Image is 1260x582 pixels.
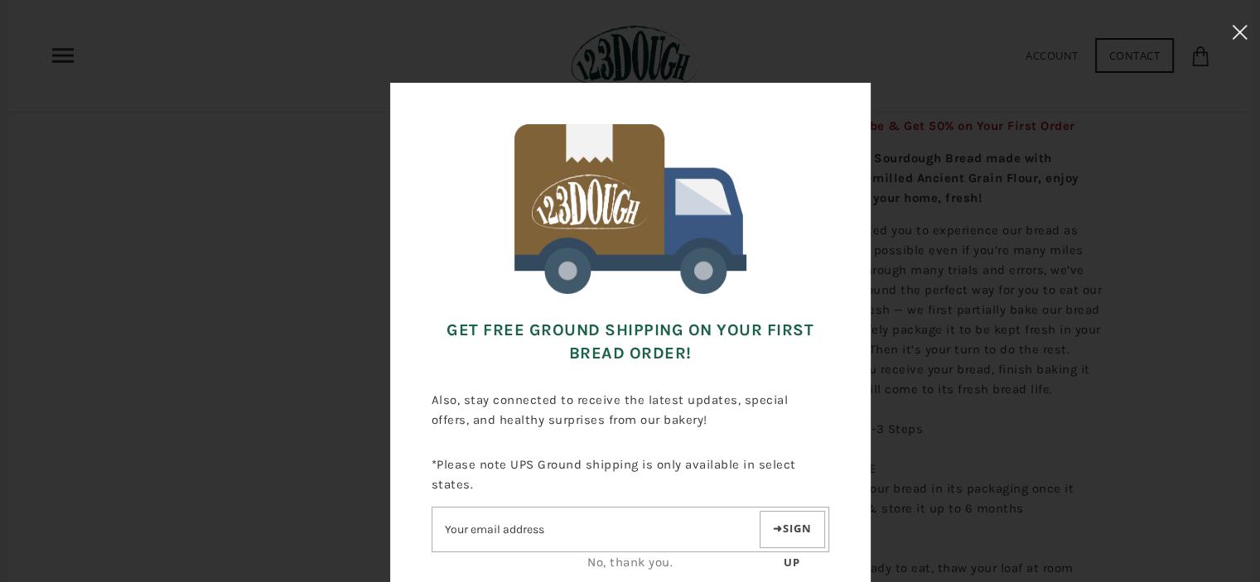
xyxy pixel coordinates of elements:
button: Sign up [760,511,825,548]
h3: Get FREE Ground Shipping on Your First Bread Order! [432,306,829,378]
p: Also, stay connected to receive the latest updates, special offers, and healthy surprises from ou... [432,378,829,442]
img: 123Dough Bakery Free Shipping for First Time Customers [514,124,746,294]
a: No, thank you. [587,555,673,570]
input: Email address [432,515,756,544]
